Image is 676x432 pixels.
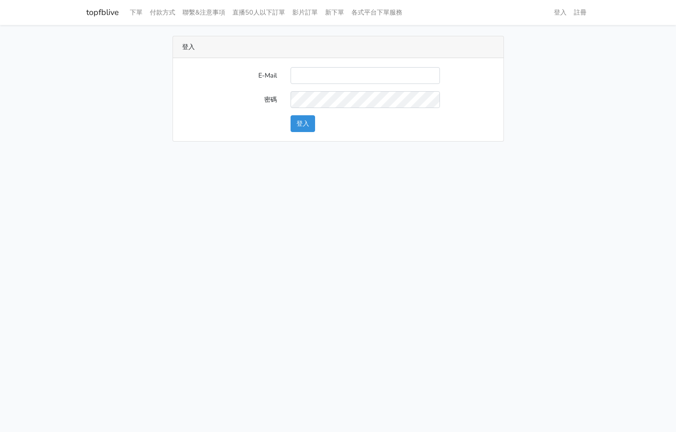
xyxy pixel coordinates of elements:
button: 登入 [291,115,315,132]
a: 付款方式 [146,4,179,21]
a: 登入 [550,4,570,21]
a: 新下單 [321,4,348,21]
a: 各式平台下單服務 [348,4,406,21]
a: 直播50人以下訂單 [229,4,289,21]
a: 聯繫&注意事項 [179,4,229,21]
a: 下單 [126,4,146,21]
a: 註冊 [570,4,590,21]
label: E-Mail [175,67,284,84]
label: 密碼 [175,91,284,108]
div: 登入 [173,36,503,58]
a: 影片訂單 [289,4,321,21]
a: topfblive [86,4,119,21]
